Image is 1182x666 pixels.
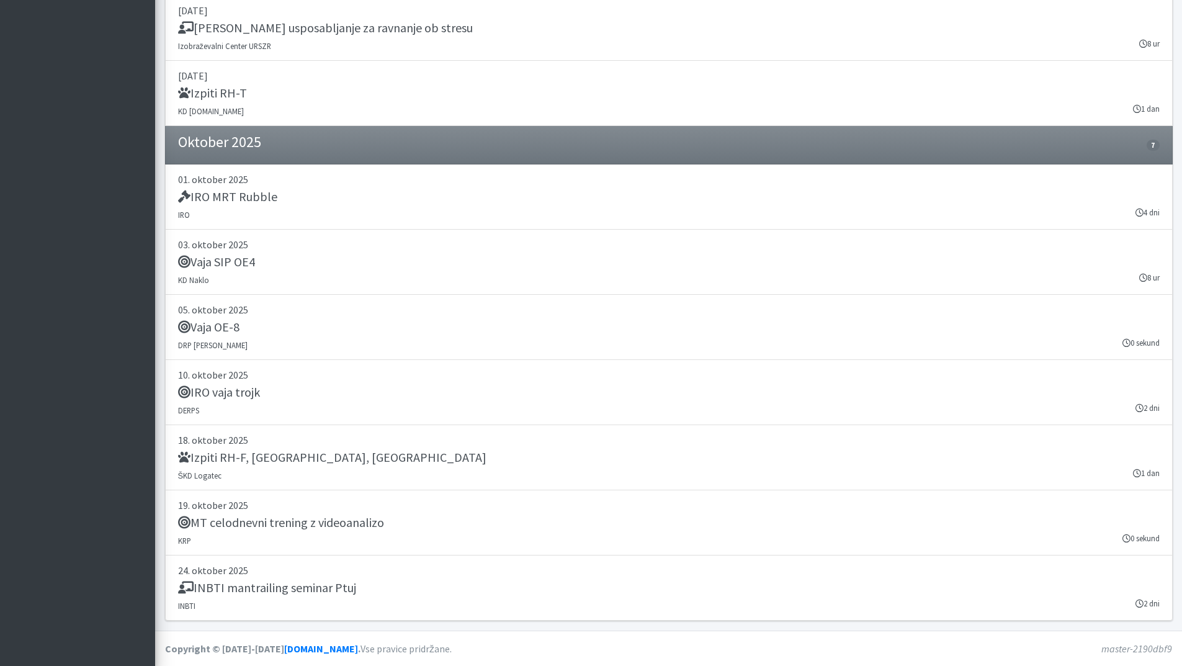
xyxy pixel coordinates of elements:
[1135,207,1160,218] small: 4 dni
[1139,272,1160,284] small: 8 ur
[178,275,209,285] small: KD Naklo
[1122,533,1160,544] small: 0 sekund
[178,254,255,269] h5: Vaja SIP OE4
[165,642,360,655] strong: Copyright © [DATE]-[DATE] .
[178,41,271,51] small: Izobraževalni Center URSZR
[1133,103,1160,115] small: 1 dan
[178,302,1160,317] p: 05. oktober 2025
[165,164,1173,230] a: 01. oktober 2025 IRO MRT Rubble IRO 4 dni
[155,631,1182,666] footer: Vse pravice pridržane.
[178,133,261,151] h4: Oktober 2025
[165,556,1173,621] a: 24. oktober 2025 INBTI mantrailing seminar Ptuj INBTI 2 dni
[178,3,1160,18] p: [DATE]
[165,490,1173,556] a: 19. oktober 2025 MT celodnevni trening z videoanalizo KRP 0 sekund
[1135,402,1160,414] small: 2 dni
[178,498,1160,513] p: 19. oktober 2025
[165,61,1173,126] a: [DATE] Izpiti RH-T KD [DOMAIN_NAME] 1 dan
[178,106,244,116] small: KD [DOMAIN_NAME]
[178,470,222,480] small: ŠKD Logatec
[178,340,248,350] small: DRP [PERSON_NAME]
[178,515,384,530] h5: MT celodnevni trening z videoanalizo
[178,237,1160,252] p: 03. oktober 2025
[178,601,195,611] small: INBTI
[1133,467,1160,479] small: 1 dan
[178,405,199,415] small: DERPS
[178,536,191,546] small: KRP
[1122,337,1160,349] small: 0 sekund
[1135,598,1160,610] small: 2 dni
[165,230,1173,295] a: 03. oktober 2025 Vaja SIP OE4 KD Naklo 8 ur
[178,563,1160,578] p: 24. oktober 2025
[178,68,1160,83] p: [DATE]
[178,320,240,335] h5: Vaja OE-8
[165,425,1173,490] a: 18. oktober 2025 Izpiti RH-F, [GEOGRAPHIC_DATA], [GEOGRAPHIC_DATA] ŠKD Logatec 1 dan
[1139,38,1160,50] small: 8 ur
[165,360,1173,425] a: 10. oktober 2025 IRO vaja trojk DERPS 2 dni
[178,189,277,204] h5: IRO MRT Rubble
[178,86,247,101] h5: Izpiti RH-T
[178,20,473,35] h5: [PERSON_NAME] usposabljanje za ravnanje ob stresu
[178,172,1160,187] p: 01. oktober 2025
[178,385,260,400] h5: IRO vaja trojk
[1101,642,1172,655] em: master-2190dbf9
[178,433,1160,448] p: 18. oktober 2025
[284,642,358,655] a: [DOMAIN_NAME]
[1147,140,1159,151] span: 7
[178,450,486,465] h5: Izpiti RH-F, [GEOGRAPHIC_DATA], [GEOGRAPHIC_DATA]
[178,210,190,220] small: IRO
[178,580,356,595] h5: INBTI mantrailing seminar Ptuj
[165,295,1173,360] a: 05. oktober 2025 Vaja OE-8 DRP [PERSON_NAME] 0 sekund
[178,367,1160,382] p: 10. oktober 2025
